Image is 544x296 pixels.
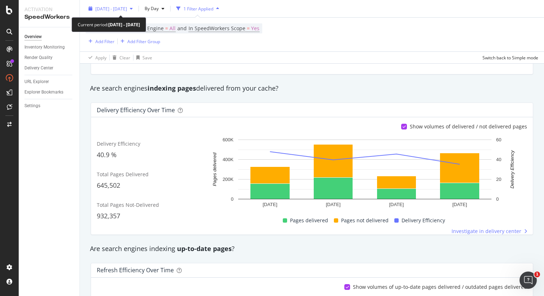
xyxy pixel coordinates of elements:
[97,181,120,190] span: 645,502
[24,64,74,72] a: Delivery Center
[534,272,540,277] span: 1
[24,88,63,96] div: Explorer Bookmarks
[95,5,127,12] span: [DATE] - [DATE]
[86,244,538,254] div: Are search engines indexing ?
[97,140,140,147] span: Delivery Efficiency
[86,37,114,46] button: Add Filter
[12,12,17,17] img: logo_orange.svg
[482,54,538,60] div: Switch back to Simple mode
[24,6,74,13] div: Activation
[118,37,160,46] button: Add Filter Group
[173,3,222,14] button: 1 Filter Applied
[129,25,164,32] span: Search Engine
[223,157,234,162] text: 400K
[247,25,250,32] span: =
[496,196,499,202] text: 0
[263,202,277,207] text: [DATE]
[97,201,159,208] span: Total Pages Not-Delivered
[24,44,74,51] a: Inventory Monitoring
[95,54,106,60] div: Apply
[24,54,74,62] a: Render Quality
[81,42,119,47] div: Keywords by Traffic
[341,216,389,225] span: Pages not delivered
[326,202,341,207] text: [DATE]
[389,202,404,207] text: [DATE]
[24,78,74,86] a: URL Explorer
[223,137,234,142] text: 600K
[86,84,538,93] div: Are search engines delivered from your cache?
[24,64,53,72] div: Delivery Center
[73,42,78,47] img: tab_keywords_by_traffic_grey.svg
[189,25,245,32] span: In SpeedWorkers Scope
[19,19,79,24] div: Domain: [DOMAIN_NAME]
[97,211,120,220] span: 932,357
[29,42,64,47] div: Domain Overview
[251,23,259,33] span: Yes
[452,228,527,235] a: Investigate in delivery center
[24,33,74,41] a: Overview
[496,157,501,162] text: 40
[290,216,328,225] span: Pages delivered
[24,54,53,62] div: Render Quality
[24,33,42,41] div: Overview
[353,283,527,291] div: Show volumes of up-to-date pages delivered / outdated pages delivered
[452,202,467,207] text: [DATE]
[24,78,49,86] div: URL Explorer
[95,38,114,44] div: Add Filter
[97,267,174,274] div: Refresh Efficiency over time
[148,84,196,92] strong: indexing pages
[520,272,537,289] iframe: Intercom live chat
[127,38,160,44] div: Add Filter Group
[119,54,130,60] div: Clear
[165,25,168,32] span: =
[24,88,74,96] a: Explorer Bookmarks
[20,12,35,17] div: v 4.0.25
[183,5,213,12] div: 1 Filter Applied
[97,171,149,178] span: Total Pages Delivered
[142,5,159,12] span: By Day
[452,228,521,235] span: Investigate in delivery center
[24,102,40,110] div: Settings
[110,52,130,63] button: Clear
[402,216,445,225] span: Delivery Efficiency
[12,19,17,24] img: website_grey.svg
[169,23,176,33] span: All
[207,136,523,210] svg: A chart.
[177,25,187,32] span: and
[78,21,140,29] div: Current period:
[410,123,527,130] div: Show volumes of delivered / not delivered pages
[496,177,501,182] text: 20
[231,196,234,202] text: 0
[24,44,65,51] div: Inventory Monitoring
[97,106,175,114] div: Delivery Efficiency over time
[509,150,515,189] text: Delivery Efficiency
[496,137,501,142] text: 60
[133,52,152,63] button: Save
[177,244,232,253] strong: up-to-date pages
[24,13,74,21] div: SpeedWorkers
[108,22,140,28] b: [DATE] - [DATE]
[223,177,234,182] text: 200K
[21,42,27,47] img: tab_domain_overview_orange.svg
[97,150,117,159] span: 40.9 %
[24,102,74,110] a: Settings
[212,152,217,186] text: Pages delivered
[480,52,538,63] button: Switch back to Simple mode
[142,3,167,14] button: By Day
[86,3,136,14] button: [DATE] - [DATE]
[86,52,106,63] button: Apply
[142,54,152,60] div: Save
